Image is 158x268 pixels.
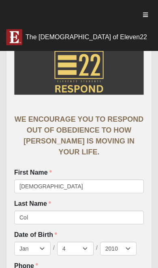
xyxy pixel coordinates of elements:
div: The [DEMOGRAPHIC_DATA] of Eleven22 [26,33,147,41]
label: Last Name [14,199,51,209]
label: First Name [14,168,52,177]
span: / [53,244,55,253]
img: E-icon-fireweed-White-TM.png [6,29,22,45]
label: Date of Birth [14,230,144,240]
span: / [96,244,98,253]
img: Header Image [14,36,144,108]
div: WE ENCOURAGE YOU TO RESPOND OUT OF OBEDIENCE TO HOW [PERSON_NAME] IS MOVING IN YOUR LIFE. [14,114,144,158]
